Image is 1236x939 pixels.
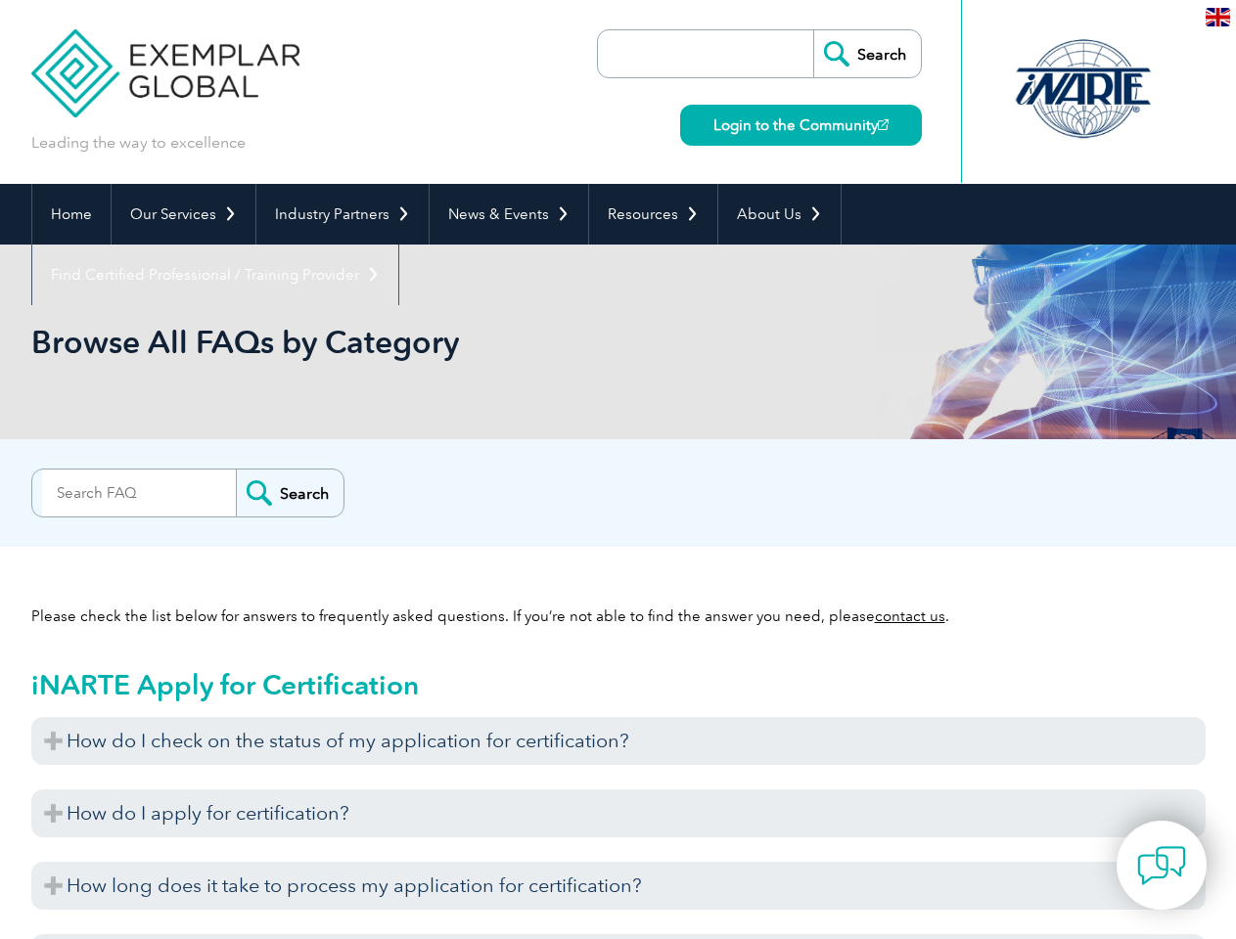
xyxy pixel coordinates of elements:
[31,323,783,361] h1: Browse All FAQs by Category
[813,30,921,77] input: Search
[589,184,717,245] a: Resources
[32,245,398,305] a: Find Certified Professional / Training Provider
[31,132,246,154] p: Leading the way to excellence
[31,717,1206,765] h3: How do I check on the status of my application for certification?
[31,669,1206,700] h2: iNARTE Apply for Certification
[236,469,343,516] input: Search
[42,469,236,516] input: Search FAQ
[1137,841,1186,890] img: contact-chat.png
[718,184,841,245] a: About Us
[680,105,922,146] a: Login to the Community
[31,789,1206,837] h3: How do I apply for certification?
[112,184,255,245] a: Our Services
[430,184,588,245] a: News & Events
[31,605,1206,627] p: Please check the list below for answers to frequently asked questions. If you’re not able to find...
[32,184,111,245] a: Home
[1206,8,1230,26] img: en
[31,862,1206,910] h3: How long does it take to process my application for certification?
[875,607,945,625] a: contact us
[878,119,889,130] img: open_square.png
[256,184,429,245] a: Industry Partners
